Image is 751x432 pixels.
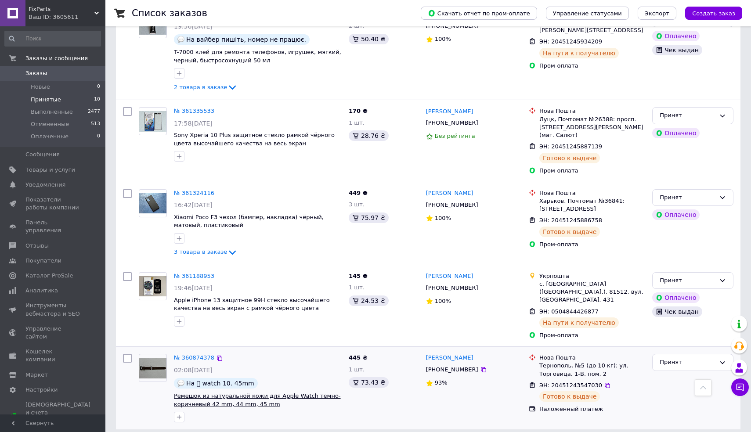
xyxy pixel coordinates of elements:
[29,13,105,21] div: Ваш ID: 3605611
[349,354,368,361] span: 445 ₴
[435,36,451,42] span: 100%
[660,276,715,285] div: Принят
[349,295,389,306] div: 24.53 ₴
[177,36,184,43] img: :speech_balloon:
[349,284,365,291] span: 1 шт.
[349,366,365,373] span: 1 шт.
[97,133,100,140] span: 0
[435,215,451,221] span: 100%
[139,107,167,135] a: Фото товару
[174,23,213,30] span: 19:56[DATE]
[31,120,69,128] span: Отмененные
[435,133,475,139] span: Без рейтинга
[539,362,645,378] div: Тернополь, №5 (до 10 кг): ул. Торговица, 1-В, пом. 2
[539,107,645,115] div: Нова Пошта
[539,241,645,248] div: Пром-оплата
[139,272,167,300] a: Фото товару
[539,317,619,328] div: На пути к получателю
[139,189,167,217] a: Фото товару
[94,96,100,104] span: 10
[652,209,700,220] div: Оплачено
[174,273,214,279] a: № 361188953
[174,392,341,407] span: Ремешок из натуральной кожи для Apple Watch темно-коричневый 42 mm, 44 mm, 45 mm
[426,108,473,116] a: [PERSON_NAME]
[349,190,368,196] span: 449 ₴
[25,219,81,234] span: Панель управления
[174,120,213,127] span: 17:58[DATE]
[139,111,166,132] img: Фото товару
[174,84,227,90] span: 2 товара в заказе
[421,7,537,20] button: Скачать отчет по пром-оплате
[174,202,213,209] span: 16:42[DATE]
[31,108,73,116] span: Выполненные
[539,382,602,389] span: ЭН: 20451243547030
[25,196,81,212] span: Показатели работы компании
[660,111,715,120] div: Принят
[539,143,602,150] span: ЭН: 20451245887139
[174,248,227,255] span: 3 товара в заказе
[97,83,100,91] span: 0
[435,379,448,386] span: 93%
[25,166,75,174] span: Товары и услуги
[25,302,81,317] span: Инструменты вебмастера и SEO
[424,117,480,129] div: [PHONE_NUMBER]
[349,108,368,114] span: 170 ₴
[349,212,389,223] div: 75.97 ₴
[652,128,700,138] div: Оплачено
[539,167,645,175] div: Пром-оплата
[426,354,473,362] a: [PERSON_NAME]
[660,358,715,367] div: Принят
[174,49,341,64] a: T-7000 клей для ремонта телефонов, игрушек, мягкий, черный, быстросохнущий 50 мл
[174,284,213,292] span: 19:46[DATE]
[539,308,599,315] span: ЭН: 0504844426877
[174,354,214,361] a: № 360874378
[139,358,166,378] img: Фото товару
[539,405,645,413] div: Наложенный платеж
[539,354,645,362] div: Нова Пошта
[25,181,65,189] span: Уведомления
[31,133,69,140] span: Оплаченные
[174,214,324,229] span: Xiaomi Poco F3 чехол (бампер, накладка) чёрный, матовый, пластиковый
[539,227,600,237] div: Готово к выдаче
[139,276,166,297] img: Фото товару
[652,45,702,55] div: Чек выдан
[539,280,645,304] div: с. [GEOGRAPHIC_DATA] ([GEOGRAPHIC_DATA].), 81512, вул. [GEOGRAPHIC_DATA], 431
[25,69,47,77] span: Заказы
[652,292,700,303] div: Оплачено
[349,273,368,279] span: 145 ₴
[426,189,473,198] a: [PERSON_NAME]
[349,34,389,44] div: 50.40 ₴
[349,201,365,208] span: 3 шт.
[91,120,100,128] span: 513
[174,297,330,312] a: Apple iPhone 13 защитное 99H стекло высочайшего качества на весь экран с рамкой чёрного цвета
[546,7,629,20] button: Управление статусами
[424,199,480,211] div: [PHONE_NUMBER]
[676,10,742,16] a: Создать заказ
[25,386,58,394] span: Настройки
[424,282,480,294] div: [PHONE_NUMBER]
[645,10,669,17] span: Экспорт
[177,380,184,387] img: :speech_balloon:
[638,7,676,20] button: Экспорт
[349,377,389,388] div: 73.43 ₴
[539,189,645,197] div: Нова Пошта
[186,36,306,43] span: На вайбер пишіть, номер не працює.
[174,108,214,114] a: № 361335533
[174,132,335,147] a: Sony Xperia 10 Plus защитное стекло рамкой чёрного цвета высочайшего качества на весь экран
[139,193,166,214] img: Фото товару
[4,31,101,47] input: Поиск
[539,48,619,58] div: На пути к получателю
[25,54,88,62] span: Заказы и сообщения
[731,378,749,396] button: Чат с покупателем
[174,190,214,196] a: № 361324116
[25,151,60,158] span: Сообщения
[25,287,58,295] span: Аналитика
[25,371,48,379] span: Маркет
[539,38,602,45] span: ЭН: 20451245934209
[25,325,81,341] span: Управление сайтом
[174,248,238,255] a: 3 товара в заказе
[539,62,645,70] div: Пром-оплата
[660,193,715,202] div: Принят
[174,84,238,90] a: 2 товара в заказе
